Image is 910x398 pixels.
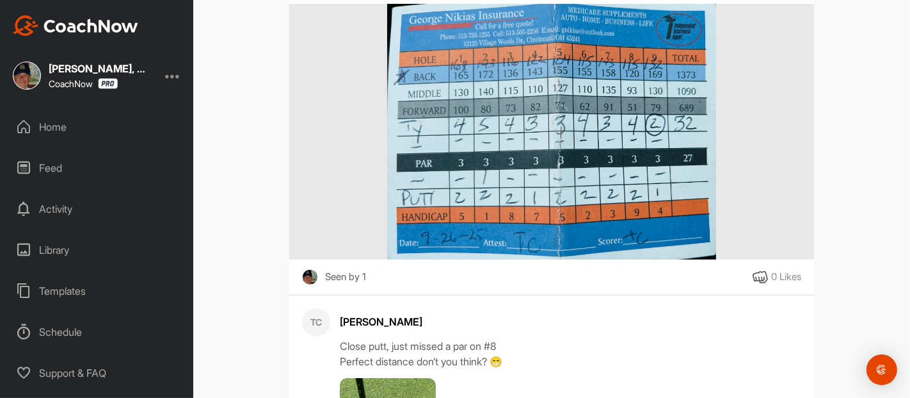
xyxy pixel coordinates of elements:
[302,308,330,336] div: TC
[771,270,801,285] div: 0 Likes
[7,111,188,143] div: Home
[325,269,366,285] div: Seen by 1
[13,62,41,90] img: square_6f22663c80ea9c74e238617ec5116298.jpg
[340,338,801,369] div: Close putt, just missed a par on #8 Perfect distance don’t you think? 😁
[7,275,188,307] div: Templates
[7,234,188,266] div: Library
[7,316,188,348] div: Schedule
[302,269,318,285] img: square_6f22663c80ea9c74e238617ec5116298.jpg
[7,152,188,184] div: Feed
[7,193,188,225] div: Activity
[866,354,897,385] div: Open Intercom Messenger
[340,314,801,329] div: [PERSON_NAME]
[49,78,118,89] div: CoachNow
[7,357,188,389] div: Support & FAQ
[387,4,716,260] img: media
[98,78,118,89] img: CoachNow Pro
[49,63,151,74] div: [PERSON_NAME], PGA Master Teacher
[13,15,138,36] img: CoachNow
